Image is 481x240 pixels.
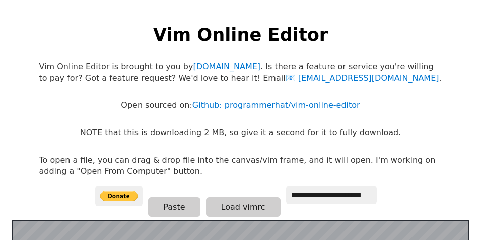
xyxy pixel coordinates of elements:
[39,61,442,84] p: Vim Online Editor is brought to you by . Is there a feature or service you're willing to pay for?...
[153,22,328,47] h1: Vim Online Editor
[39,155,442,177] p: To open a file, you can drag & drop file into the canvas/vim frame, and it will open. I'm working...
[148,197,200,217] button: Paste
[121,100,360,111] p: Open sourced on:
[193,62,260,71] a: [DOMAIN_NAME]
[286,73,439,83] a: [EMAIL_ADDRESS][DOMAIN_NAME]
[206,197,281,217] button: Load vimrc
[192,100,360,110] a: Github: programmerhat/vim-online-editor
[80,127,401,138] p: NOTE that this is downloading 2 MB, so give it a second for it to fully download.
